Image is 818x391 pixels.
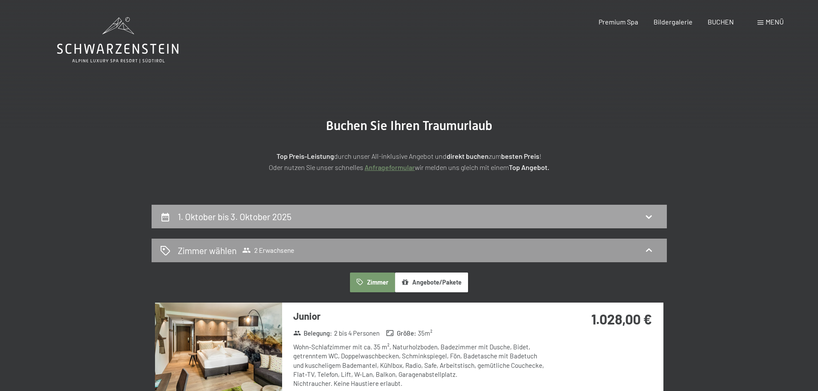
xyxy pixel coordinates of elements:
[599,18,638,26] a: Premium Spa
[293,329,332,338] strong: Belegung :
[242,246,294,255] span: 2 Erwachsene
[277,152,334,160] strong: Top Preis-Leistung
[395,273,468,292] button: Angebote/Pakete
[766,18,784,26] span: Menü
[509,163,549,171] strong: Top Angebot.
[386,329,416,338] strong: Größe :
[195,151,624,173] p: durch unser All-inklusive Angebot und zum ! Oder nutzen Sie unser schnelles wir melden uns gleich...
[178,244,237,257] h2: Zimmer wählen
[293,343,549,388] div: Wohn-Schlafzimmer mit ca. 35 m², Naturholzboden, Badezimmer mit Dusche, Bidet, getrenntem WC, Dop...
[501,152,539,160] strong: besten Preis
[591,311,652,327] strong: 1.028,00 €
[293,309,549,323] h3: Junior
[326,118,493,133] span: Buchen Sie Ihren Traumurlaub
[447,152,489,160] strong: direkt buchen
[708,18,734,26] a: BUCHEN
[334,329,380,338] span: 2 bis 4 Personen
[418,329,432,338] span: 35 m²
[178,211,292,222] h2: 1. Oktober bis 3. Oktober 2025
[654,18,693,26] a: Bildergalerie
[350,273,395,292] button: Zimmer
[365,163,415,171] a: Anfrageformular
